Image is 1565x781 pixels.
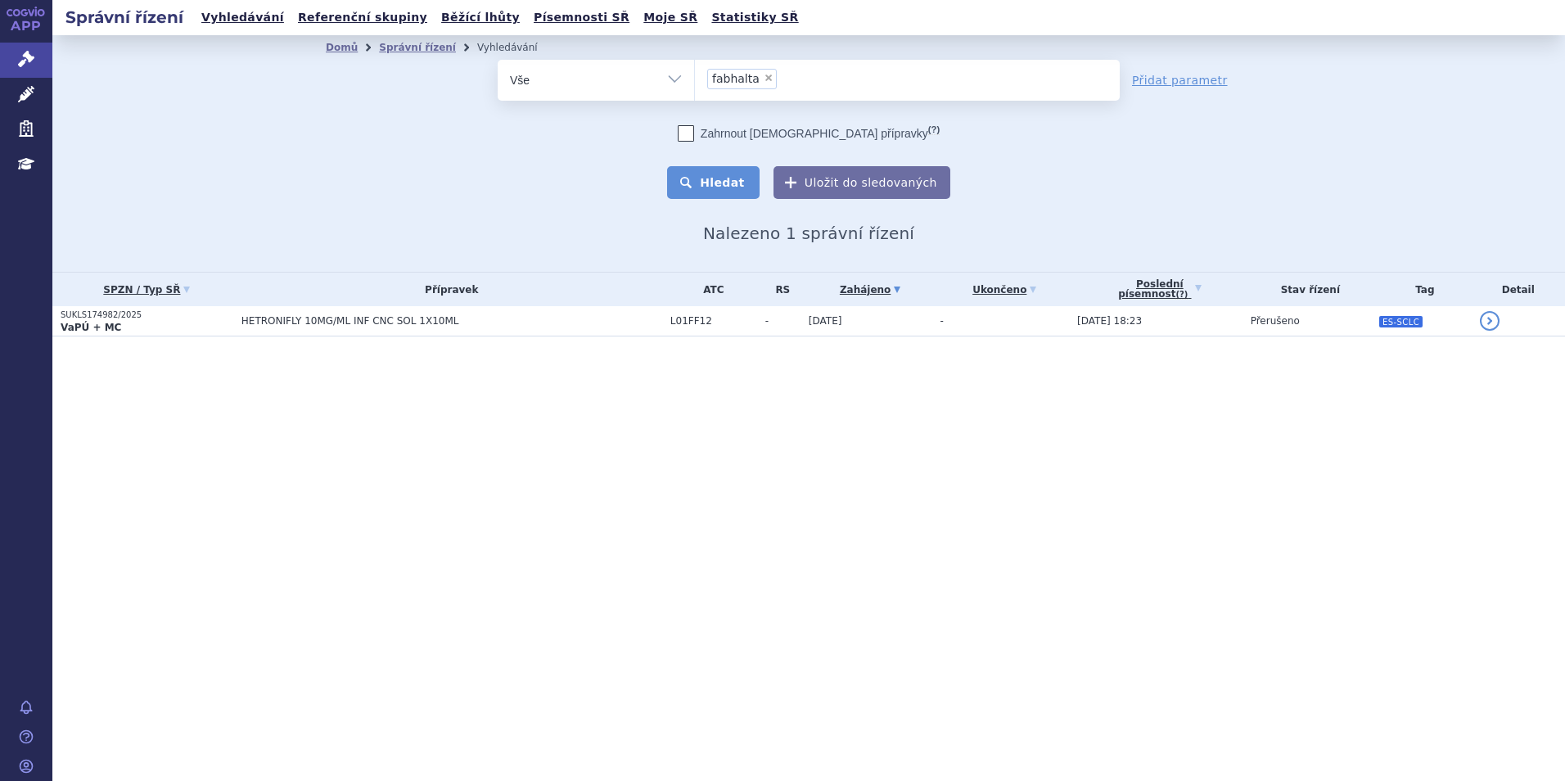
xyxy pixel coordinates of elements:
a: Přidat parametr [1132,72,1228,88]
a: detail [1480,311,1500,331]
span: Nalezeno 1 správní řízení [703,223,914,243]
label: Zahrnout [DEMOGRAPHIC_DATA] přípravky [678,125,940,142]
a: Zahájeno [809,278,932,301]
a: Referenční skupiny [293,7,432,29]
li: Vyhledávání [477,35,559,60]
input: fabhalta [782,68,859,88]
span: [DATE] [809,315,842,327]
a: Vyhledávání [196,7,289,29]
span: - [765,315,801,327]
span: [DATE] 18:23 [1077,315,1142,327]
a: Poslednípísemnost(?) [1077,273,1243,306]
h2: Správní řízení [52,6,196,29]
span: Přerušeno [1251,315,1300,327]
i: ES-SCLC [1379,316,1423,327]
a: Písemnosti SŘ [529,7,634,29]
th: Stav řízení [1243,273,1370,306]
th: Přípravek [233,273,662,306]
a: Moje SŘ [638,7,702,29]
th: Detail [1472,273,1565,306]
span: L01FF12 [670,315,757,327]
th: Tag [1370,273,1471,306]
a: Běžící lhůty [436,7,525,29]
p: SUKLS174982/2025 [61,309,233,321]
abbr: (?) [928,124,940,135]
button: Uložit do sledovaných [773,166,950,199]
span: fabhalta [712,73,760,84]
a: Statistiky SŘ [706,7,803,29]
button: Hledat [667,166,760,199]
a: Domů [326,42,358,53]
span: - [940,315,943,327]
a: Ukončeno [940,278,1069,301]
a: Správní řízení [379,42,456,53]
th: ATC [662,273,757,306]
abbr: (?) [1175,290,1188,300]
th: RS [757,273,801,306]
span: HETRONIFLY 10MG/ML INF CNC SOL 1X10ML [241,315,651,327]
a: SPZN / Typ SŘ [61,278,233,301]
strong: VaPÚ + MC [61,322,121,333]
span: × [764,73,773,83]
